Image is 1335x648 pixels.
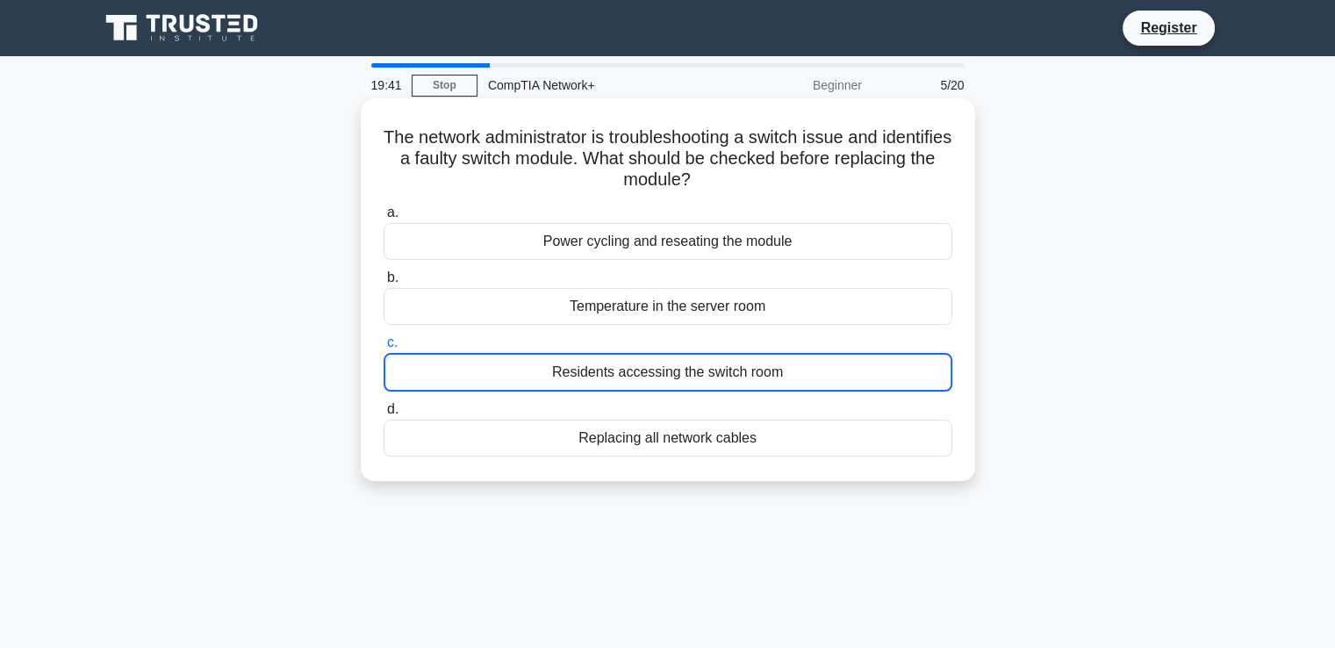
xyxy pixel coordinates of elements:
span: a. [387,205,398,220]
h5: The network administrator is troubleshooting a switch issue and identifies a faulty switch module... [382,126,954,191]
div: Beginner [719,68,872,103]
div: CompTIA Network+ [477,68,719,103]
div: Replacing all network cables [384,420,952,457]
div: 19:41 [361,68,412,103]
a: Stop [412,75,477,97]
div: Power cycling and reseating the module [384,223,952,260]
span: b. [387,270,398,284]
div: 5/20 [872,68,975,103]
a: Register [1130,17,1207,39]
div: Temperature in the server room [384,288,952,325]
div: Residents accessing the switch room [384,353,952,392]
span: d. [387,401,398,416]
span: c. [387,335,398,349]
